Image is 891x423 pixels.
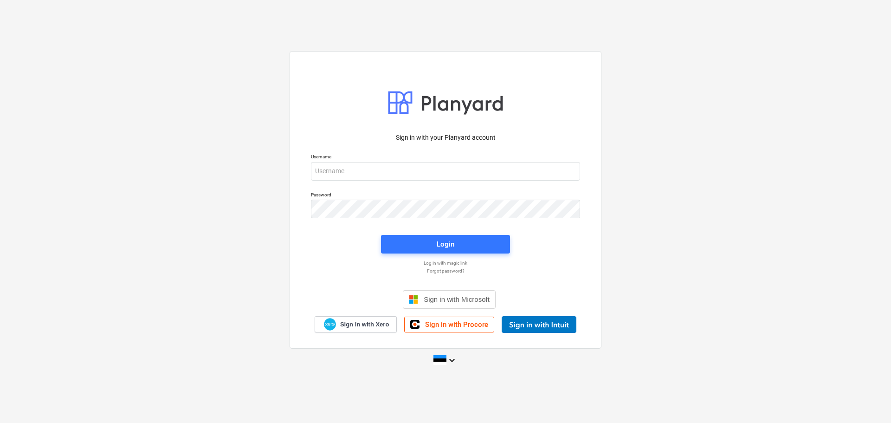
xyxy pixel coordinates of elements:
div: Login [437,238,454,250]
i: keyboard_arrow_down [446,355,458,366]
p: Username [311,154,580,162]
button: Login [381,235,510,254]
img: Microsoft logo [409,295,418,304]
a: Forgot password? [306,268,585,274]
a: Log in with magic link [306,260,585,266]
img: Xero logo [324,318,336,331]
span: Sign in with Procore [425,320,488,329]
span: Sign in with Xero [340,320,389,329]
p: Password [311,192,580,200]
p: Sign in with your Planyard account [311,133,580,143]
input: Username [311,162,580,181]
a: Sign in with Xero [315,316,397,332]
a: Sign in with Procore [404,317,494,332]
span: Sign in with Microsoft [424,295,490,303]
